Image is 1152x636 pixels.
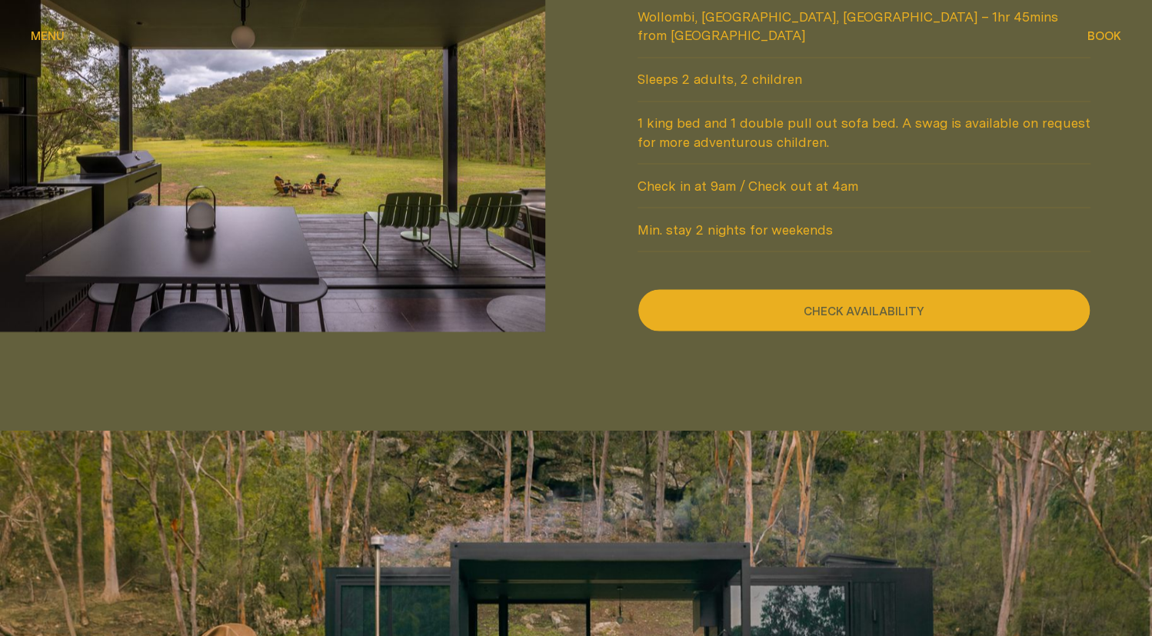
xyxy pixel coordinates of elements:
span: Check in at 9am / Check out at 4am [638,164,1090,207]
span: Menu [31,30,65,42]
span: Sleeps 2 adults, 2 children [638,58,1090,101]
span: Min. stay 2 nights for weekends [638,208,1090,251]
span: 1 king bed and 1 double pull out sofa bed. A swag is available on request for more adventurous ch... [638,102,1090,163]
button: show booking tray [1087,28,1121,46]
span: Book [1087,30,1121,42]
button: show menu [31,28,65,46]
button: check availability [638,288,1090,331]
